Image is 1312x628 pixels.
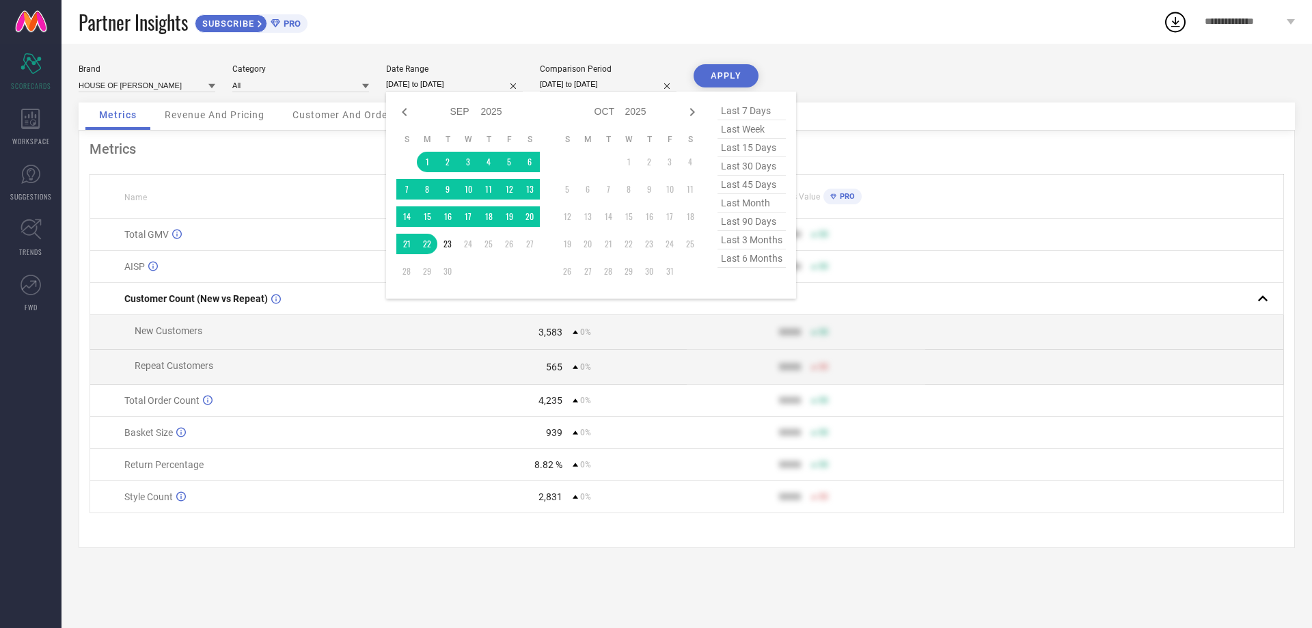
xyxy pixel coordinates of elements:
[779,459,801,470] div: 9999
[779,327,801,338] div: 9999
[417,152,437,172] td: Mon Sep 01 2025
[717,231,786,249] span: last 3 months
[478,152,499,172] td: Thu Sep 04 2025
[79,8,188,36] span: Partner Insights
[819,362,828,372] span: 50
[396,104,413,120] div: Previous month
[396,234,417,254] td: Sun Sep 21 2025
[458,179,478,200] td: Wed Sep 10 2025
[11,81,51,91] span: SCORECARDS
[577,261,598,282] td: Mon Oct 27 2025
[618,261,639,282] td: Wed Oct 29 2025
[124,293,268,304] span: Customer Count (New vs Repeat)
[519,206,540,227] td: Sat Sep 20 2025
[717,139,786,157] span: last 15 days
[458,134,478,145] th: Wednesday
[659,152,680,172] td: Fri Oct 03 2025
[478,134,499,145] th: Thursday
[519,234,540,254] td: Sat Sep 27 2025
[135,360,213,371] span: Repeat Customers
[639,261,659,282] td: Thu Oct 30 2025
[499,152,519,172] td: Fri Sep 05 2025
[124,427,173,438] span: Basket Size
[396,134,417,145] th: Sunday
[546,361,562,372] div: 565
[195,11,307,33] a: SUBSCRIBEPRO
[124,229,169,240] span: Total GMV
[819,460,828,469] span: 50
[232,64,369,74] div: Category
[437,261,458,282] td: Tue Sep 30 2025
[779,395,801,406] div: 9999
[639,234,659,254] td: Thu Oct 23 2025
[458,152,478,172] td: Wed Sep 03 2025
[538,327,562,338] div: 3,583
[819,396,828,405] span: 50
[437,234,458,254] td: Tue Sep 23 2025
[779,427,801,438] div: 9999
[386,64,523,74] div: Date Range
[819,230,828,239] span: 50
[580,362,591,372] span: 0%
[195,18,258,29] span: SUBSCRIBE
[598,234,618,254] td: Tue Oct 21 2025
[659,179,680,200] td: Fri Oct 10 2025
[25,302,38,312] span: FWD
[836,192,855,201] span: PRO
[90,141,1284,157] div: Metrics
[458,206,478,227] td: Wed Sep 17 2025
[280,18,301,29] span: PRO
[580,460,591,469] span: 0%
[99,109,137,120] span: Metrics
[417,179,437,200] td: Mon Sep 08 2025
[499,134,519,145] th: Friday
[478,179,499,200] td: Thu Sep 11 2025
[557,261,577,282] td: Sun Oct 26 2025
[386,77,523,92] input: Select date range
[680,206,700,227] td: Sat Oct 18 2025
[519,152,540,172] td: Sat Sep 06 2025
[717,194,786,213] span: last month
[577,134,598,145] th: Monday
[417,134,437,145] th: Monday
[557,179,577,200] td: Sun Oct 05 2025
[1163,10,1188,34] div: Open download list
[478,206,499,227] td: Thu Sep 18 2025
[684,104,700,120] div: Next month
[292,109,397,120] span: Customer And Orders
[12,136,50,146] span: WORKSPACE
[639,206,659,227] td: Thu Oct 16 2025
[598,261,618,282] td: Tue Oct 28 2025
[819,327,828,337] span: 50
[519,179,540,200] td: Sat Sep 13 2025
[717,213,786,231] span: last 90 days
[659,134,680,145] th: Friday
[639,179,659,200] td: Thu Oct 09 2025
[124,459,204,470] span: Return Percentage
[618,234,639,254] td: Wed Oct 22 2025
[19,247,42,257] span: TRENDS
[538,395,562,406] div: 4,235
[618,152,639,172] td: Wed Oct 01 2025
[577,179,598,200] td: Mon Oct 06 2025
[659,261,680,282] td: Fri Oct 31 2025
[639,134,659,145] th: Thursday
[598,206,618,227] td: Tue Oct 14 2025
[577,234,598,254] td: Mon Oct 20 2025
[396,179,417,200] td: Sun Sep 07 2025
[437,179,458,200] td: Tue Sep 09 2025
[577,206,598,227] td: Mon Oct 13 2025
[618,206,639,227] td: Wed Oct 15 2025
[717,120,786,139] span: last week
[779,491,801,502] div: 9999
[580,396,591,405] span: 0%
[717,249,786,268] span: last 6 months
[819,262,828,271] span: 50
[124,395,200,406] span: Total Order Count
[417,206,437,227] td: Mon Sep 15 2025
[557,134,577,145] th: Sunday
[540,77,676,92] input: Select comparison period
[694,64,758,87] button: APPLY
[458,234,478,254] td: Wed Sep 24 2025
[598,179,618,200] td: Tue Oct 07 2025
